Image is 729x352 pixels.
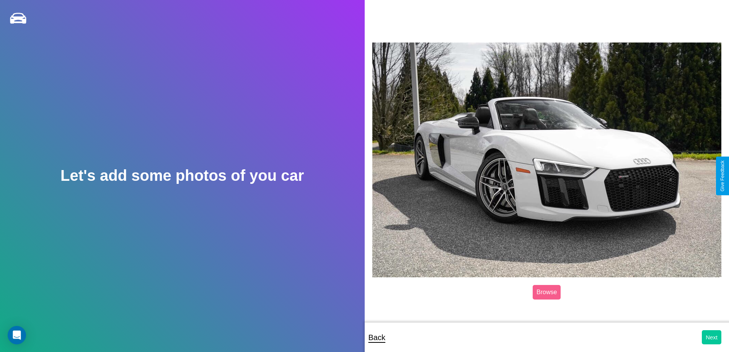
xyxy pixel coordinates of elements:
[533,285,561,300] label: Browse
[372,43,722,277] img: posted
[369,331,385,344] p: Back
[702,330,721,344] button: Next
[720,160,725,192] div: Give Feedback
[60,167,304,184] h2: Let's add some photos of you car
[8,326,26,344] div: Open Intercom Messenger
